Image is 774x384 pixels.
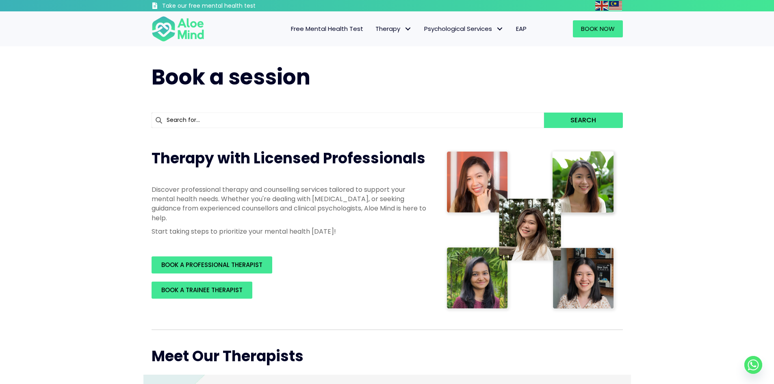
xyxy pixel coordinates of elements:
span: Therapy with Licensed Professionals [152,148,425,169]
a: BOOK A PROFESSIONAL THERAPIST [152,256,272,273]
span: Therapy: submenu [402,23,414,35]
span: Free Mental Health Test [291,24,363,33]
a: Take our free mental health test [152,2,299,11]
h3: Take our free mental health test [162,2,299,10]
img: en [595,1,608,11]
a: English [595,1,609,10]
img: Therapist collage [444,148,618,313]
p: Start taking steps to prioritize your mental health [DATE]! [152,227,428,236]
a: BOOK A TRAINEE THERAPIST [152,282,252,299]
span: Book a session [152,62,310,92]
img: ms [609,1,622,11]
span: BOOK A PROFESSIONAL THERAPIST [161,260,262,269]
a: TherapyTherapy: submenu [369,20,418,37]
img: Aloe mind Logo [152,15,204,42]
a: Book Now [573,20,623,37]
input: Search for... [152,113,544,128]
a: Malay [609,1,623,10]
span: Psychological Services [424,24,504,33]
span: Book Now [581,24,615,33]
button: Search [544,113,622,128]
a: Whatsapp [744,356,762,374]
span: Meet Our Therapists [152,346,304,367]
a: Free Mental Health Test [285,20,369,37]
span: Psychological Services: submenu [494,23,506,35]
span: BOOK A TRAINEE THERAPIST [161,286,243,294]
span: Therapy [375,24,412,33]
span: EAP [516,24,527,33]
p: Discover professional therapy and counselling services tailored to support your mental health nee... [152,185,428,223]
a: Psychological ServicesPsychological Services: submenu [418,20,510,37]
a: EAP [510,20,533,37]
nav: Menu [215,20,533,37]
